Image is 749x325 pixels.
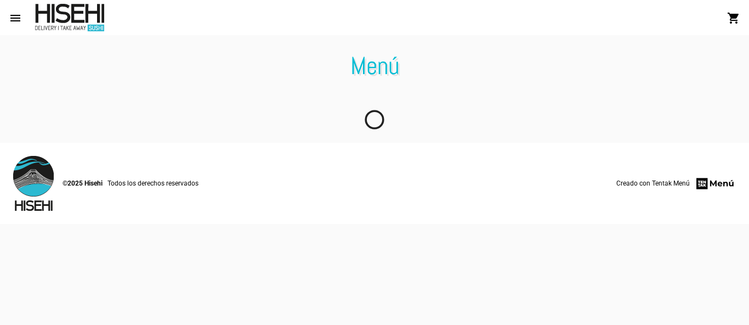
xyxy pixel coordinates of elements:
[63,178,103,189] span: ©2025 Hisehi
[107,178,198,189] span: Todos los derechos reservados
[616,176,736,191] a: Creado con Tentak Menú
[616,178,690,189] span: Creado con Tentak Menú
[695,176,736,191] img: menu-firm.png
[9,12,22,25] mat-icon: menu
[727,12,740,25] mat-icon: shopping_cart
